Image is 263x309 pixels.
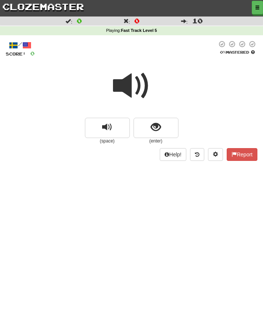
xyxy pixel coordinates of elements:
span: 0 [77,17,82,24]
button: Help! [160,148,186,161]
div: / [6,40,35,50]
button: Report [227,148,257,161]
button: replay audio [85,118,130,138]
div: Mastered [217,49,257,55]
span: : [123,18,130,24]
span: 10 [192,17,203,24]
span: : [181,18,188,24]
span: 0 [134,17,140,24]
span: Score: [6,51,26,56]
strong: Fast Track Level 5 [121,28,157,33]
span: 0 [30,50,35,57]
small: (space) [85,138,130,144]
button: show sentence [134,118,178,138]
span: : [65,18,72,24]
small: (enter) [134,138,178,144]
button: Round history (alt+y) [190,148,204,161]
span: 0 % [220,50,226,54]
